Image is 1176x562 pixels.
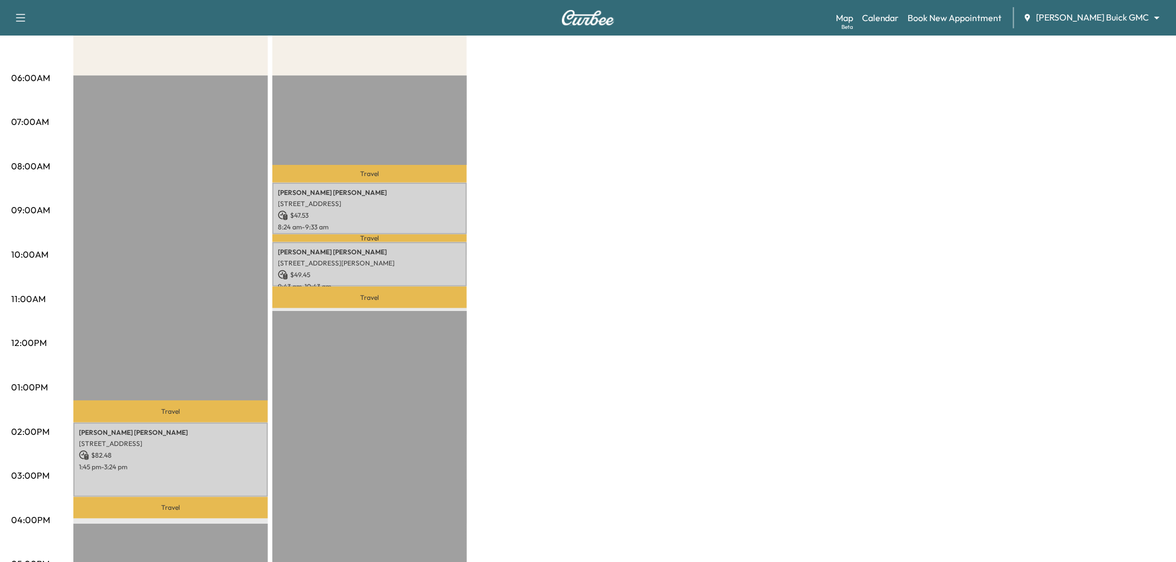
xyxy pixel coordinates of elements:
[561,10,615,26] img: Curbee Logo
[79,450,262,460] p: $ 82.48
[11,292,46,305] p: 11:00AM
[272,287,467,308] p: Travel
[11,425,49,438] p: 02:00PM
[79,428,262,437] p: [PERSON_NAME] [PERSON_NAME]
[11,336,47,349] p: 12:00PM
[11,513,50,526] p: 04:00PM
[278,223,461,232] p: 8:24 am - 9:33 am
[73,497,268,519] p: Travel
[272,234,467,242] p: Travel
[1037,11,1149,24] span: [PERSON_NAME] Buick GMC
[278,188,461,197] p: [PERSON_NAME] [PERSON_NAME]
[73,400,268,423] p: Travel
[11,203,50,217] p: 09:00AM
[278,248,461,257] p: [PERSON_NAME] [PERSON_NAME]
[11,115,49,128] p: 07:00AM
[11,469,49,482] p: 03:00PM
[11,380,48,394] p: 01:00PM
[79,439,262,448] p: [STREET_ADDRESS]
[11,71,50,84] p: 06:00AM
[278,199,461,208] p: [STREET_ADDRESS]
[836,11,853,24] a: MapBeta
[278,270,461,280] p: $ 49.45
[278,259,461,268] p: [STREET_ADDRESS][PERSON_NAME]
[79,463,262,471] p: 1:45 pm - 3:24 pm
[841,23,853,31] div: Beta
[278,210,461,220] p: $ 47.53
[272,165,467,183] p: Travel
[278,282,461,291] p: 9:43 am - 10:43 am
[11,248,48,261] p: 10:00AM
[862,11,899,24] a: Calendar
[11,159,50,173] p: 08:00AM
[908,11,1002,24] a: Book New Appointment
